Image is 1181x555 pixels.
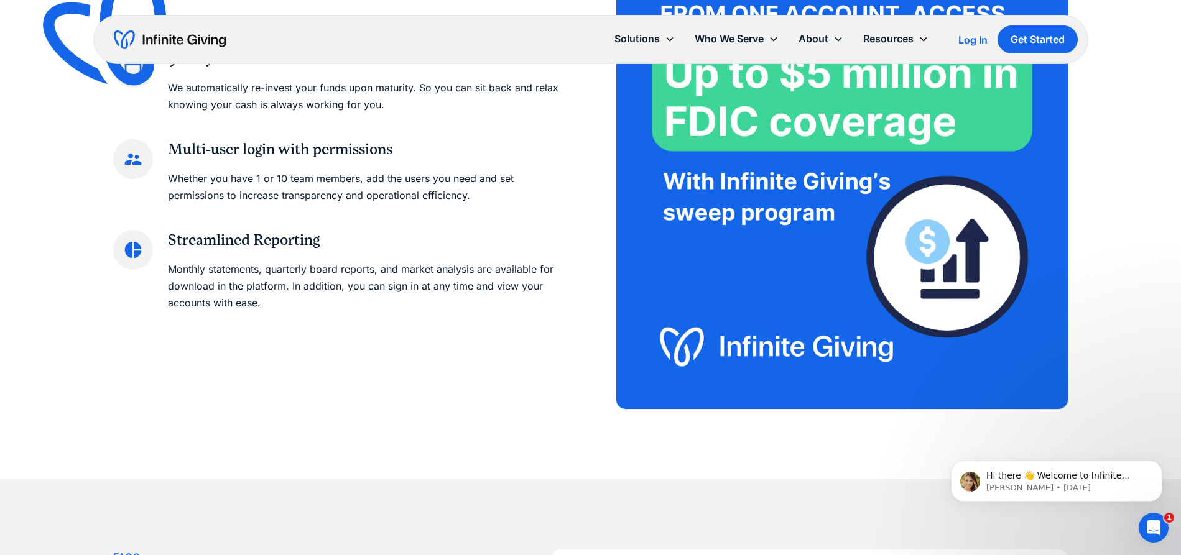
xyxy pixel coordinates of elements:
[958,35,988,45] div: Log In
[1164,513,1174,523] span: 1
[695,30,764,47] div: Who We Serve
[998,25,1078,53] a: Get Started
[168,139,566,160] h3: Multi-user login with permissions
[168,80,566,113] p: We automatically re-invest your funds upon maturity. So you can sit back and relax knowing your c...
[932,434,1181,521] iframe: Intercom notifications message
[789,25,853,52] div: About
[114,30,226,50] a: home
[799,30,828,47] div: About
[958,32,988,47] a: Log In
[863,30,914,47] div: Resources
[685,25,789,52] div: Who We Serve
[604,25,685,52] div: Solutions
[614,30,660,47] div: Solutions
[168,170,566,204] p: Whether you have 1 or 10 team members, add the users you need and set permissions to increase tra...
[168,261,566,312] p: Monthly statements, quarterly board reports, and market analysis are available for download in th...
[168,230,566,251] h3: Streamlined Reporting
[1139,513,1169,543] iframe: Intercom live chat
[853,25,938,52] div: Resources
